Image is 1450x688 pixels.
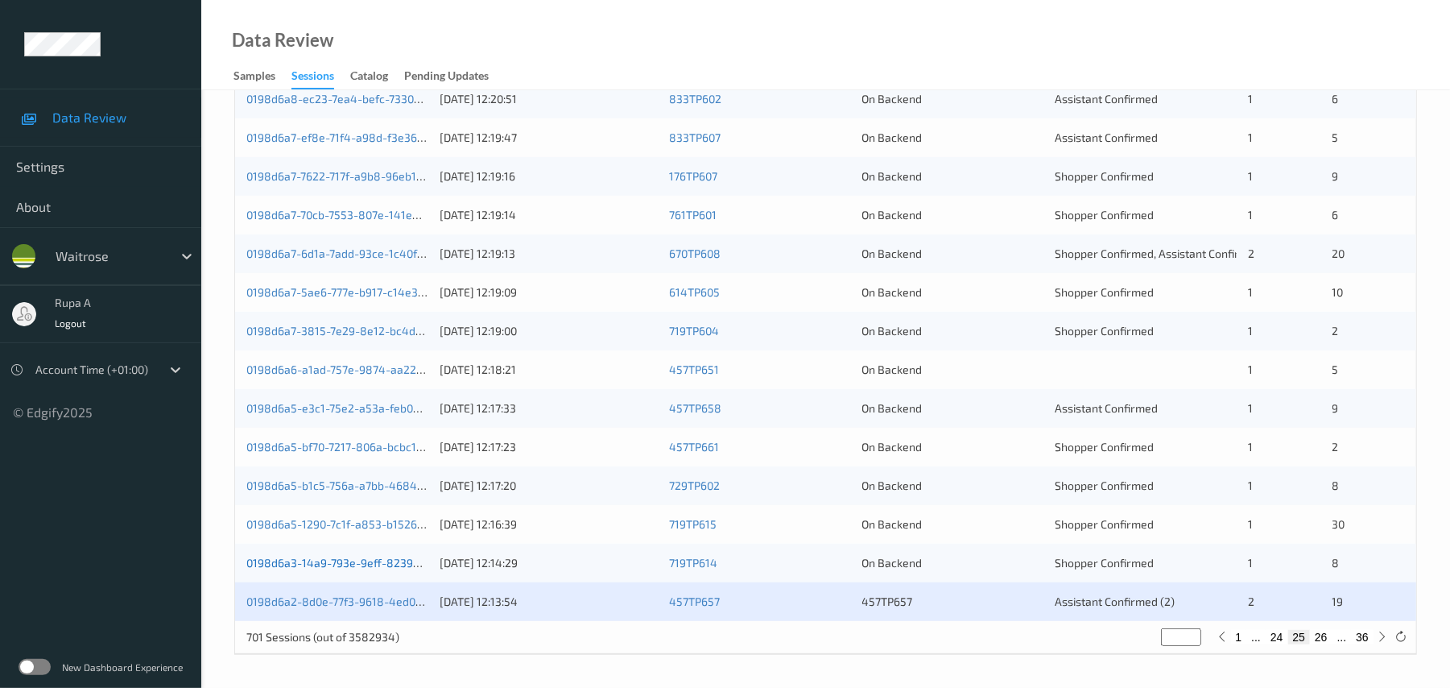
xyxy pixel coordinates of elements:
[1055,595,1175,608] span: Assistant Confirmed (2)
[1248,324,1253,338] span: 1
[246,92,461,106] a: 0198d6a8-ec23-7ea4-befc-73301fab3491
[1288,630,1311,644] button: 25
[1332,92,1339,106] span: 6
[440,478,658,494] div: [DATE] 12:17:20
[246,247,456,260] a: 0198d6a7-6d1a-7add-93ce-1c40f0fab1fa
[404,65,505,88] a: Pending Updates
[862,284,1044,300] div: On Backend
[1248,247,1254,260] span: 2
[862,362,1044,378] div: On Backend
[1248,131,1253,144] span: 1
[1055,401,1158,415] span: Assistant Confirmed
[669,595,720,608] a: 457TP657
[669,324,719,338] a: 719TP604
[1332,131,1339,144] span: 5
[1248,595,1254,608] span: 2
[246,556,465,570] a: 0198d6a3-14a9-793e-9eff-8239905d274b
[862,594,1044,610] div: 457TP657
[1332,401,1339,415] span: 9
[233,68,275,88] div: Samples
[1246,630,1266,644] button: ...
[232,32,333,48] div: Data Review
[669,131,721,144] a: 833TP607
[1248,285,1253,299] span: 1
[862,400,1044,417] div: On Backend
[246,401,463,415] a: 0198d6a5-e3c1-75e2-a53a-feb0845dfa41
[862,246,1044,262] div: On Backend
[669,169,717,183] a: 176TP607
[246,517,457,531] a: 0198d6a5-1290-7c1f-a853-b15260ef8c2f
[350,68,388,88] div: Catalog
[1248,556,1253,570] span: 1
[1055,324,1154,338] span: Shopper Confirmed
[246,479,468,492] a: 0198d6a5-b1c5-756a-a7bb-468430451ebb
[440,130,658,146] div: [DATE] 12:19:47
[1332,556,1340,570] span: 8
[862,555,1044,571] div: On Backend
[862,516,1044,533] div: On Backend
[1055,479,1154,492] span: Shopper Confirmed
[1332,479,1340,492] span: 8
[669,556,717,570] a: 719TP614
[1332,630,1352,644] button: ...
[1055,169,1154,183] span: Shopper Confirmed
[440,168,658,184] div: [DATE] 12:19:16
[1310,630,1332,644] button: 26
[1248,208,1253,222] span: 1
[1055,131,1158,144] span: Assistant Confirmed
[350,65,404,88] a: Catalog
[862,323,1044,339] div: On Backend
[440,362,658,378] div: [DATE] 12:18:21
[1332,324,1339,338] span: 2
[440,323,658,339] div: [DATE] 12:19:00
[440,516,658,533] div: [DATE] 12:16:39
[246,131,460,144] a: 0198d6a7-ef8e-71f4-a98d-f3e369fa678b
[233,65,291,88] a: Samples
[1332,285,1344,299] span: 10
[1248,517,1253,531] span: 1
[246,169,456,183] a: 0198d6a7-7622-717f-a9b8-96eb112fa8f0
[404,68,489,88] div: Pending Updates
[1055,92,1158,106] span: Assistant Confirmed
[1248,479,1253,492] span: 1
[246,324,464,338] a: 0198d6a7-3815-7e29-8e12-bc4d3cf909a6
[246,208,465,222] a: 0198d6a7-70cb-7553-807e-141e45889c92
[669,285,720,299] a: 614TP605
[862,91,1044,107] div: On Backend
[862,130,1044,146] div: On Backend
[1248,401,1253,415] span: 1
[669,363,719,376] a: 457TP651
[1055,517,1154,531] span: Shopper Confirmed
[862,207,1044,223] div: On Backend
[1351,630,1374,644] button: 36
[1231,630,1247,644] button: 1
[440,439,658,455] div: [DATE] 12:17:23
[1266,630,1288,644] button: 24
[291,68,334,89] div: Sessions
[440,246,658,262] div: [DATE] 12:19:13
[440,207,658,223] div: [DATE] 12:19:14
[862,478,1044,494] div: On Backend
[246,629,399,645] p: 701 Sessions (out of 3582934)
[669,440,719,454] a: 457TP661
[246,285,456,299] a: 0198d6a7-5ae6-777e-b917-c14e31a2bf7f
[1055,556,1154,570] span: Shopper Confirmed
[1332,595,1344,608] span: 19
[1248,440,1253,454] span: 1
[669,247,721,260] a: 670TP608
[1248,169,1253,183] span: 1
[1055,208,1154,222] span: Shopper Confirmed
[291,65,350,89] a: Sessions
[862,439,1044,455] div: On Backend
[669,92,721,106] a: 833TP602
[1248,363,1253,376] span: 1
[1055,247,1262,260] span: Shopper Confirmed, Assistant Confirmed
[669,401,721,415] a: 457TP658
[669,208,717,222] a: 761TP601
[440,284,658,300] div: [DATE] 12:19:09
[1332,440,1339,454] span: 2
[440,555,658,571] div: [DATE] 12:14:29
[1248,92,1253,106] span: 1
[246,595,464,608] a: 0198d6a2-8d0e-77f3-9618-4ed00f4d0cc0
[1055,440,1154,454] span: Shopper Confirmed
